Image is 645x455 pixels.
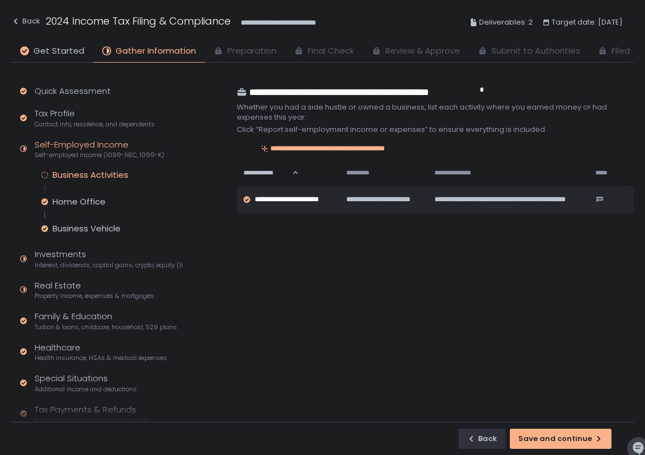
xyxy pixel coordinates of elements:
div: Tax Profile [35,107,155,129]
div: Back [11,15,40,28]
div: Business Vehicle [52,223,121,234]
span: Final Check [308,45,354,58]
div: Special Situations [35,372,137,394]
span: Deliverables: 2 [479,16,533,29]
div: Back [467,434,497,444]
span: Property income, expenses & mortgages [35,292,154,300]
span: Review & Approve [385,45,460,58]
span: Filed [611,45,630,58]
div: Tax Payments & Refunds [35,404,150,425]
span: Additional income and deductions [35,385,137,394]
span: Estimated payments and banking info [35,416,150,424]
div: Save and continue [518,434,603,444]
span: Gather Information [116,45,196,58]
button: Save and continue [510,429,611,449]
span: Self-employed income (1099-NEC, 1099-K) [35,151,164,159]
div: Real Estate [35,279,154,301]
div: Click “Report self-employment income or expenses” to ensure everything is included. [237,125,634,135]
div: Family & Education [35,310,177,331]
button: Back [11,13,40,32]
div: Whether you had a side hustle or owned a business, list each activity where you earned money or h... [237,102,634,122]
div: Investments [35,248,183,269]
span: Contact info, residence, and dependents [35,120,155,129]
span: Tuition & loans, childcare, household, 529 plans [35,323,177,331]
div: Business Activities [52,169,128,181]
span: Preparation [227,45,276,58]
div: Self-Employed Income [35,139,164,160]
div: Healthcare [35,342,167,363]
h1: 2024 Income Tax Filing & Compliance [46,13,231,29]
span: Submit to Authorities [491,45,580,58]
button: Back [458,429,505,449]
span: Target date: [DATE] [552,16,623,29]
span: Interest, dividends, capital gains, crypto, equity (1099s, K-1s) [35,261,183,269]
div: Home Office [52,196,106,207]
span: Get Started [34,45,84,58]
div: Quick Assessment [35,85,111,98]
span: Health insurance, HSAs & medical expenses [35,354,167,362]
